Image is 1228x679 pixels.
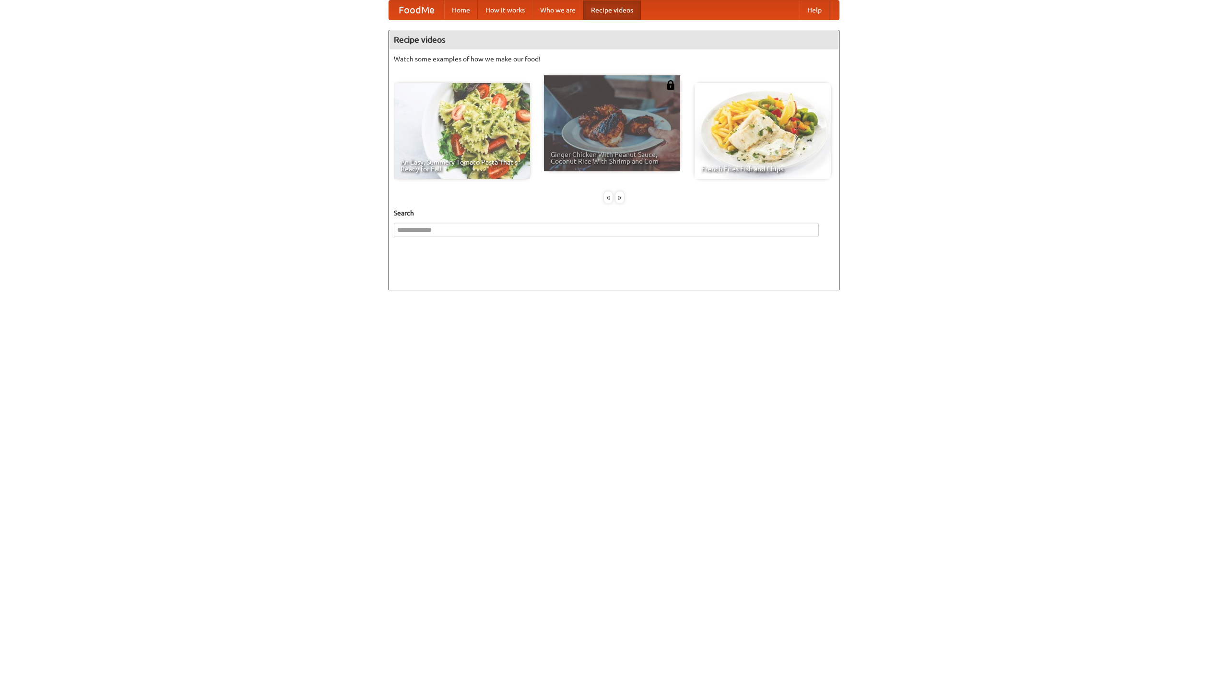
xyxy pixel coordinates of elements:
[532,0,583,20] a: Who we are
[701,166,824,172] span: French Fries Fish and Chips
[800,0,829,20] a: Help
[389,30,839,49] h4: Recipe videos
[583,0,641,20] a: Recipe videos
[394,208,834,218] h5: Search
[389,0,444,20] a: FoodMe
[401,159,523,172] span: An Easy, Summery Tomato Pasta That's Ready for Fall
[444,0,478,20] a: Home
[695,83,831,179] a: French Fries Fish and Chips
[615,191,624,203] div: »
[666,80,675,90] img: 483408.png
[604,191,613,203] div: «
[394,83,530,179] a: An Easy, Summery Tomato Pasta That's Ready for Fall
[478,0,532,20] a: How it works
[394,54,834,64] p: Watch some examples of how we make our food!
